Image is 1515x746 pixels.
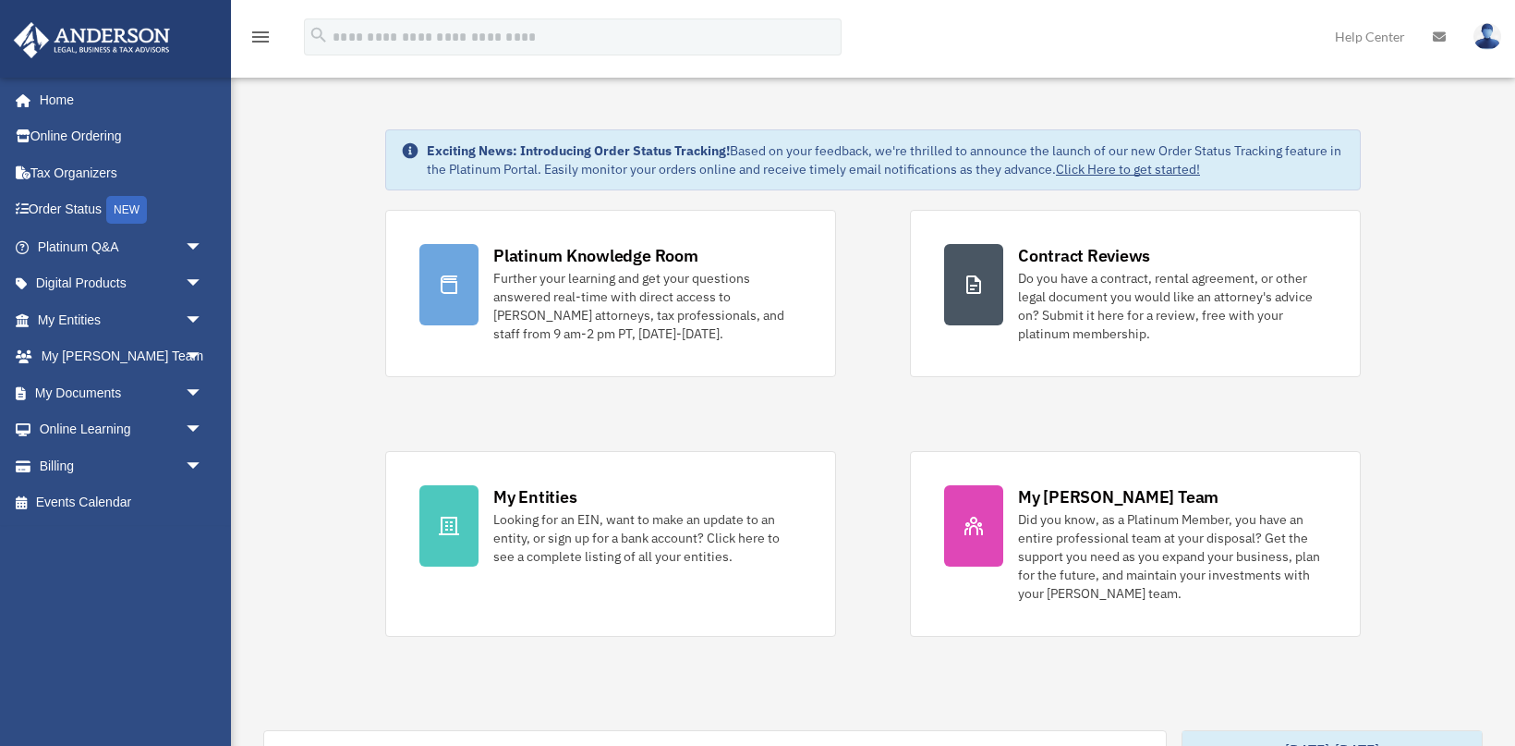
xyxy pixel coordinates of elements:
[1473,23,1501,50] img: User Pic
[249,26,272,48] i: menu
[493,269,802,343] div: Further your learning and get your questions answered real-time with direct access to [PERSON_NAM...
[910,210,1361,377] a: Contract Reviews Do you have a contract, rental agreement, or other legal document you would like...
[249,32,272,48] a: menu
[185,411,222,449] span: arrow_drop_down
[185,228,222,266] span: arrow_drop_down
[493,244,698,267] div: Platinum Knowledge Room
[185,338,222,376] span: arrow_drop_down
[427,141,1345,178] div: Based on your feedback, we're thrilled to announce the launch of our new Order Status Tracking fe...
[13,81,222,118] a: Home
[13,265,231,302] a: Digital Productsarrow_drop_down
[13,447,231,484] a: Billingarrow_drop_down
[185,301,222,339] span: arrow_drop_down
[427,142,730,159] strong: Exciting News: Introducing Order Status Tracking!
[1056,161,1200,177] a: Click Here to get started!
[1018,269,1327,343] div: Do you have a contract, rental agreement, or other legal document you would like an attorney's ad...
[13,154,231,191] a: Tax Organizers
[185,374,222,412] span: arrow_drop_down
[13,411,231,448] a: Online Learningarrow_drop_down
[1018,485,1218,508] div: My [PERSON_NAME] Team
[493,485,576,508] div: My Entities
[8,22,176,58] img: Anderson Advisors Platinum Portal
[185,265,222,303] span: arrow_drop_down
[13,484,231,521] a: Events Calendar
[13,338,231,375] a: My [PERSON_NAME] Teamarrow_drop_down
[13,191,231,229] a: Order StatusNEW
[13,228,231,265] a: Platinum Q&Aarrow_drop_down
[13,118,231,155] a: Online Ordering
[13,301,231,338] a: My Entitiesarrow_drop_down
[910,451,1361,637] a: My [PERSON_NAME] Team Did you know, as a Platinum Member, you have an entire professional team at...
[13,374,231,411] a: My Documentsarrow_drop_down
[493,510,802,566] div: Looking for an EIN, want to make an update to an entity, or sign up for a bank account? Click her...
[309,25,329,45] i: search
[1018,244,1150,267] div: Contract Reviews
[106,196,147,224] div: NEW
[385,451,836,637] a: My Entities Looking for an EIN, want to make an update to an entity, or sign up for a bank accoun...
[185,447,222,485] span: arrow_drop_down
[385,210,836,377] a: Platinum Knowledge Room Further your learning and get your questions answered real-time with dire...
[1018,510,1327,603] div: Did you know, as a Platinum Member, you have an entire professional team at your disposal? Get th...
